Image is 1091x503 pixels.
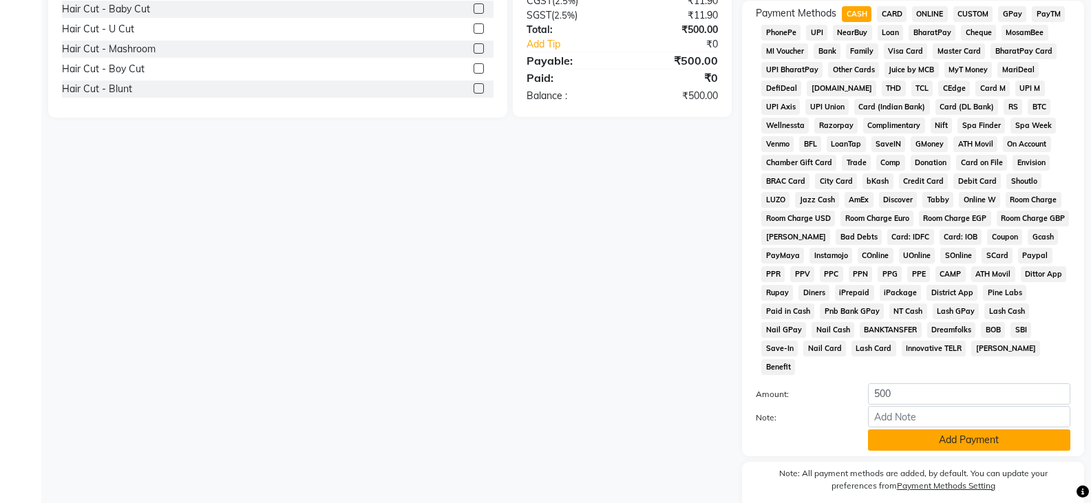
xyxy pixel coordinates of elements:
[926,285,977,301] span: District App
[868,383,1070,405] input: Amount
[761,211,835,226] span: Room Charge USD
[1018,248,1052,264] span: Paypal
[971,266,1015,282] span: ATH Movil
[1021,266,1067,282] span: Dittor App
[761,136,794,152] span: Venmo
[622,8,728,23] div: ₹11.90
[944,62,993,78] span: MyT Money
[919,211,991,226] span: Room Charge EGP
[880,285,922,301] span: iPackage
[953,6,993,22] span: CUSTOM
[975,81,1010,96] span: Card M
[761,359,795,375] span: Benefit
[756,467,1070,497] label: Note: All payment methods are added, by default. You can update your preferences from
[516,52,622,69] div: Payable:
[997,62,1039,78] span: MariDeal
[833,25,872,41] span: NearBuy
[1032,6,1065,22] span: PayTM
[961,25,996,41] span: Cheque
[981,322,1005,338] span: BOB
[842,155,871,171] span: Trade
[761,229,830,245] span: [PERSON_NAME]
[1006,173,1041,189] span: Shoutlo
[953,136,997,152] span: ATH Movil
[1004,99,1022,115] span: RS
[1006,192,1061,208] span: Room Charge
[1028,229,1058,245] span: Gcash
[878,266,902,282] span: PPG
[805,99,849,115] span: UPI Union
[953,173,1001,189] span: Debit Card
[745,388,857,400] label: Amount:
[879,192,918,208] span: Discover
[927,322,976,338] span: Dreamfolks
[761,25,801,41] span: PhonePe
[820,266,843,282] span: PPC
[62,62,145,76] div: Hair Cut - Boy Cut
[622,89,728,103] div: ₹500.00
[911,155,951,171] span: Donation
[761,266,785,282] span: PPR
[835,285,874,301] span: iPrepaid
[814,118,858,133] span: Razorpay
[836,229,882,245] span: Bad Debts
[622,69,728,86] div: ₹0
[840,211,913,226] span: Room Charge Euro
[907,266,930,282] span: PPE
[815,173,857,189] span: City Card
[878,25,904,41] span: Loan
[807,81,876,96] span: [DOMAIN_NAME]
[640,37,728,52] div: ₹0
[761,248,804,264] span: PayMaya
[987,229,1022,245] span: Coupon
[884,43,928,59] span: Visa Card
[761,62,823,78] span: UPI BharatPay
[527,9,551,21] span: SGST
[62,42,156,56] div: Hair Cut - Mashroom
[877,6,907,22] span: CARD
[931,118,953,133] span: Nift
[516,89,622,103] div: Balance :
[1015,81,1045,96] span: UPI M
[984,303,1029,319] span: Lash Cash
[885,62,939,78] span: Juice by MCB
[854,99,930,115] span: Card (Indian Bank)
[761,322,806,338] span: Nail GPay
[1010,322,1031,338] span: SBI
[938,81,970,96] span: CEdge
[909,25,955,41] span: BharatPay
[799,136,821,152] span: BFL
[956,155,1007,171] span: Card on File
[868,406,1070,427] input: Add Note
[761,303,814,319] span: Paid in Cash
[62,82,132,96] div: Hair Cut - Blunt
[842,6,871,22] span: CASH
[922,192,953,208] span: Tabby
[516,8,622,23] div: ( )
[798,285,829,301] span: Diners
[957,118,1005,133] span: Spa Finder
[912,6,948,22] span: ONLINE
[761,81,801,96] span: DefiDeal
[935,266,966,282] span: CAMP
[820,303,884,319] span: Pnb Bank GPay
[761,99,800,115] span: UPI Axis
[761,285,793,301] span: Rupay
[876,155,905,171] span: Comp
[761,155,836,171] span: Chamber Gift Card
[940,229,982,245] span: Card: IOB
[1028,99,1050,115] span: BTC
[982,248,1013,264] span: SCard
[860,322,922,338] span: BANKTANSFER
[761,118,809,133] span: Wellnessta
[516,69,622,86] div: Paid:
[1003,136,1051,152] span: On Account
[761,341,798,356] span: Save-In
[899,248,935,264] span: UOnline
[991,43,1057,59] span: BharatPay Card
[997,211,1070,226] span: Room Charge GBP
[998,6,1026,22] span: GPay
[871,136,906,152] span: SaveIN
[516,37,640,52] a: Add Tip
[761,173,809,189] span: BRAC Card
